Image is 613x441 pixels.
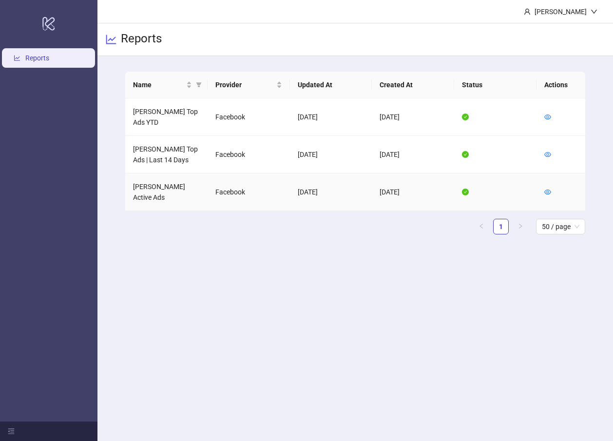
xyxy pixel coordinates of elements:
button: left [474,219,489,234]
th: Status [454,72,536,98]
span: check-circle [462,151,469,158]
th: Actions [536,72,585,98]
span: down [591,8,597,15]
span: line-chart [105,34,117,45]
div: Page Size [536,219,585,234]
td: Facebook [208,136,290,173]
span: user [524,8,531,15]
td: [DATE] [372,173,454,211]
span: right [517,223,523,229]
h3: Reports [121,31,162,48]
th: Provider [208,72,290,98]
th: Updated At [290,72,372,98]
td: Facebook [208,98,290,136]
th: Created At [372,72,454,98]
li: Previous Page [474,219,489,234]
span: eye [544,189,551,195]
span: menu-fold [8,428,15,435]
td: [PERSON_NAME] Top Ads | Last 14 Days [125,136,208,173]
a: Reports [25,54,49,62]
a: eye [544,151,551,158]
span: check-circle [462,189,469,195]
a: eye [544,113,551,121]
td: [DATE] [372,98,454,136]
th: Name [125,72,208,98]
td: [DATE] [290,136,372,173]
td: [PERSON_NAME] Top Ads YTD [125,98,208,136]
td: [PERSON_NAME] Active Ads [125,173,208,211]
a: 1 [494,219,508,234]
td: [DATE] [290,173,372,211]
span: filter [194,77,204,92]
span: check-circle [462,114,469,120]
div: [PERSON_NAME] [531,6,591,17]
li: Next Page [513,219,528,234]
td: [DATE] [290,98,372,136]
a: eye [544,188,551,196]
span: eye [544,114,551,120]
span: Provider [215,79,274,90]
li: 1 [493,219,509,234]
span: filter [196,82,202,88]
span: 50 / page [542,219,579,234]
td: Facebook [208,173,290,211]
span: left [479,223,484,229]
button: right [513,219,528,234]
span: Name [133,79,184,90]
td: [DATE] [372,136,454,173]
